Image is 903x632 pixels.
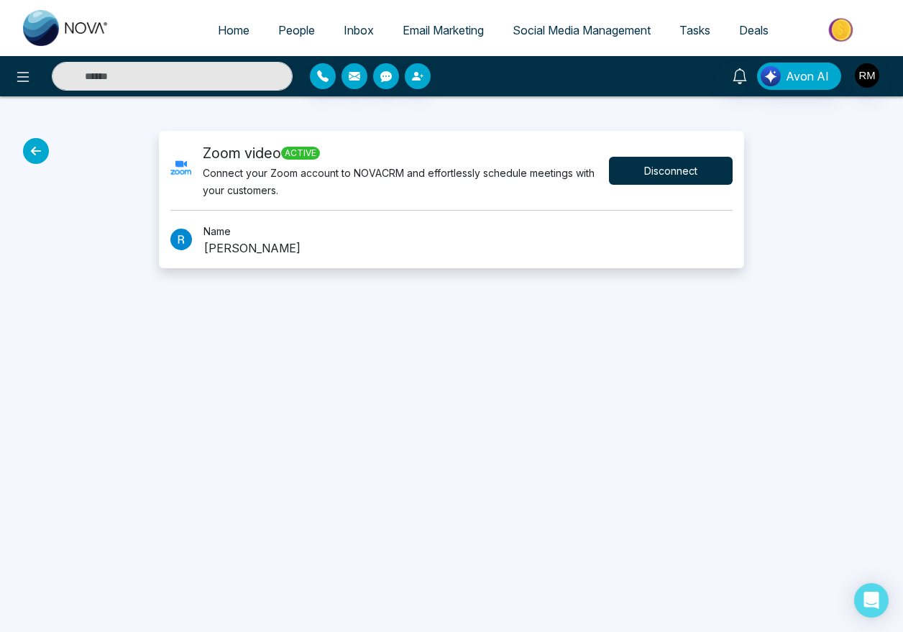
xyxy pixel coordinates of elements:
[170,158,191,183] img: zoom
[513,23,651,37] span: Social Media Management
[609,157,733,185] button: Disconnect
[203,17,264,44] a: Home
[725,17,783,44] a: Deals
[218,23,249,37] span: Home
[203,167,595,196] small: Connect your Zoom account to NOVACRM and effortlessly schedule meetings with your customers.
[665,17,725,44] a: Tasks
[281,147,320,160] span: active
[786,68,829,85] span: Avon AI
[203,239,301,257] p: [PERSON_NAME]
[329,17,388,44] a: Inbox
[498,17,665,44] a: Social Media Management
[757,63,841,90] button: Avon AI
[855,63,879,88] img: User Avatar
[679,23,710,37] span: Tasks
[790,14,894,46] img: Market-place.gif
[388,17,498,44] a: Email Marketing
[739,23,769,37] span: Deals
[170,229,192,250] img: avatar
[403,23,484,37] span: Email Marketing
[854,583,889,618] div: Open Intercom Messenger
[264,17,329,44] a: People
[761,66,781,86] img: Lead Flow
[278,23,315,37] span: People
[23,10,109,46] img: Nova CRM Logo
[344,23,374,37] span: Inbox
[203,225,231,237] small: Name
[203,142,608,164] p: Zoom video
